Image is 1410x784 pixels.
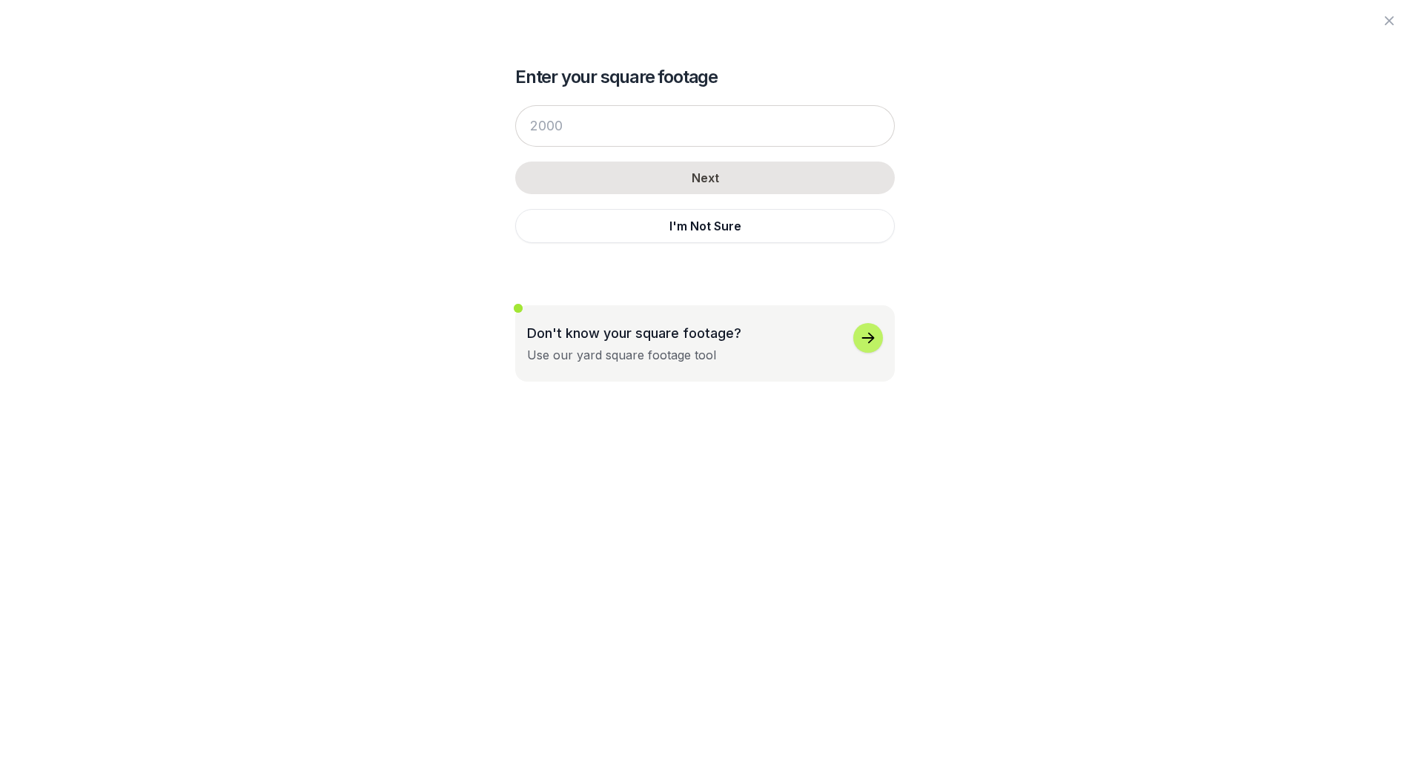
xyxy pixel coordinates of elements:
button: Don't know your square footage?Use our yard square footage tool [515,305,895,382]
button: I'm Not Sure [515,209,895,243]
input: 2000 [515,105,895,147]
h2: Enter your square footage [515,65,895,89]
div: Use our yard square footage tool [527,346,716,364]
button: Next [515,162,895,194]
p: Don't know your square footage? [527,323,741,343]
